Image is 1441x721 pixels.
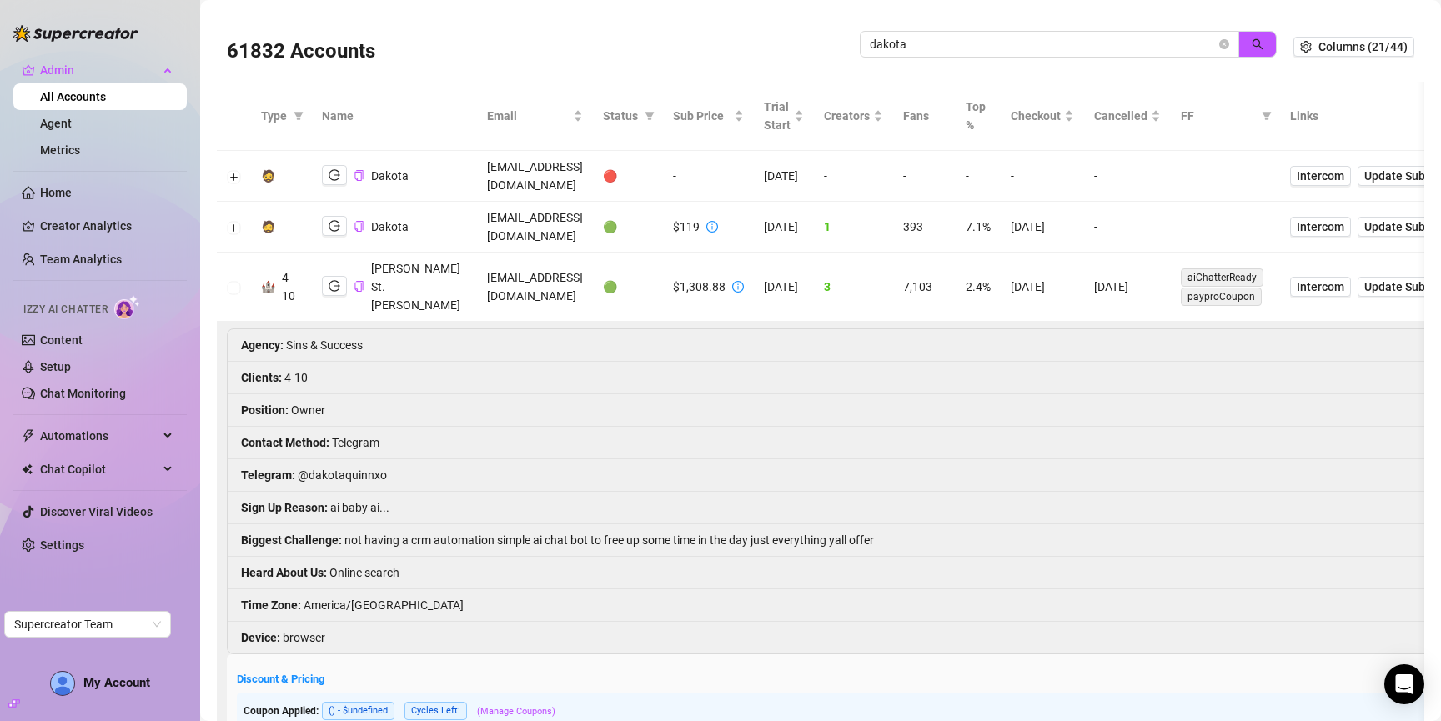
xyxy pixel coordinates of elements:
[1252,38,1263,50] span: search
[1318,40,1408,53] span: Columns (21/44)
[261,167,275,185] div: 🧔
[956,151,1001,202] td: -
[354,281,364,292] span: copy
[754,151,814,202] td: [DATE]
[282,268,302,305] div: 4-10
[663,151,754,202] td: -
[83,675,150,690] span: My Account
[1011,107,1061,125] span: Checkout
[1084,82,1171,151] th: Cancelled
[228,170,241,183] button: Expand row
[1258,103,1275,128] span: filter
[732,281,744,293] span: info-circle
[477,706,555,717] a: (Manage Coupons)
[14,612,161,637] span: Supercreator Team
[966,220,991,233] span: 7.1%
[227,38,375,65] h3: 61832 Accounts
[241,403,289,417] strong: Position :
[966,280,991,293] span: 2.4%
[40,456,158,483] span: Chat Copilot
[603,107,638,125] span: Status
[1297,218,1344,236] span: Intercom
[1084,151,1171,202] td: -
[22,463,33,475] img: Chat Copilot
[706,221,718,233] span: info-circle
[294,111,304,121] span: filter
[13,25,138,42] img: logo-BBDzfeDw.svg
[290,103,307,128] span: filter
[1084,253,1171,322] td: [DATE]
[814,82,893,151] th: Creators
[477,151,593,202] td: [EMAIL_ADDRESS][DOMAIN_NAME]
[261,218,275,236] div: 🧔
[228,281,241,294] button: Collapse row
[824,220,831,233] span: 1
[371,169,409,183] span: Dakota
[1300,41,1312,53] span: setting
[322,276,347,296] button: logout
[354,280,364,293] button: Copy Account UID
[241,598,301,612] strong: Time Zone :
[322,165,347,185] button: logout
[603,169,617,183] span: 🔴
[870,35,1216,53] input: Search by UID / Name / Email / Creator Username
[645,111,655,121] span: filter
[1290,217,1351,237] a: Intercom
[764,98,791,134] span: Trial Start
[40,117,72,130] a: Agent
[241,371,282,384] strong: Clients :
[673,107,731,125] span: Sub Price
[371,262,460,312] span: [PERSON_NAME] St.[PERSON_NAME]
[22,63,35,77] span: crown
[1084,202,1171,253] td: -
[40,253,122,266] a: Team Analytics
[814,151,893,202] td: -
[329,220,340,232] span: logout
[824,280,831,293] span: 3
[956,82,1001,151] th: Top %
[663,82,754,151] th: Sub Price
[40,186,72,199] a: Home
[1001,151,1084,202] td: -
[477,253,593,322] td: [EMAIL_ADDRESS][DOMAIN_NAME]
[40,360,71,373] a: Setup
[40,90,106,103] a: All Accounts
[40,213,173,239] a: Creator Analytics
[241,468,295,482] strong: Telegram :
[371,220,409,233] span: Dakota
[40,57,158,83] span: Admin
[261,107,287,125] span: Type
[1181,268,1263,287] span: aiChatterReady
[893,82,956,151] th: Fans
[404,702,467,720] span: Cycles Left:
[1219,39,1229,49] button: close-circle
[903,280,932,293] span: 7,103
[8,698,20,709] span: build
[40,423,158,449] span: Automations
[1001,82,1084,151] th: Checkout
[1297,167,1344,185] span: Intercom
[1094,107,1147,125] span: Cancelled
[22,429,35,443] span: thunderbolt
[354,221,364,232] span: copy
[322,216,347,236] button: logout
[477,202,593,253] td: [EMAIL_ADDRESS][DOMAIN_NAME]
[114,295,140,319] img: AI Chatter
[241,436,329,449] strong: Contact Method :
[893,151,956,202] td: -
[1181,107,1255,125] span: FF
[241,566,327,579] strong: Heard About Us :
[241,631,280,644] strong: Device :
[477,82,593,151] th: Email
[754,82,814,151] th: Trial Start
[241,338,284,352] strong: Agency :
[603,280,617,293] span: 🟢
[329,280,340,292] span: logout
[1384,664,1424,704] div: Open Intercom Messenger
[1001,202,1084,253] td: [DATE]
[1262,111,1272,121] span: filter
[1290,166,1351,186] a: Intercom
[40,387,126,400] a: Chat Monitoring
[903,220,923,233] span: 393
